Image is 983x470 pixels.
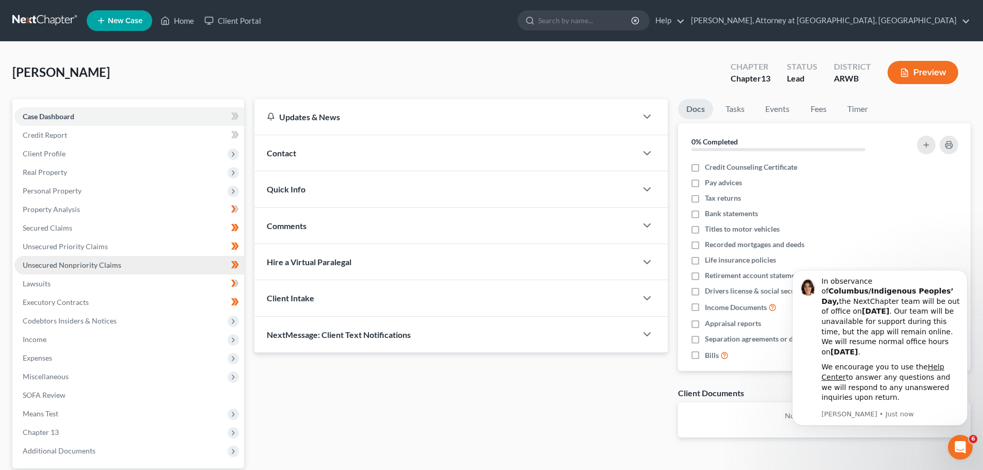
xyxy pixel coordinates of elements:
span: Bills [705,350,719,361]
span: Appraisal reports [705,318,761,329]
span: Client Intake [267,293,314,303]
span: Pay advices [705,177,742,188]
span: Titles to motor vehicles [705,224,780,234]
span: Lawsuits [23,279,51,288]
a: Case Dashboard [14,107,244,126]
div: Client Documents [678,387,744,398]
a: Property Analysis [14,200,244,219]
span: Drivers license & social security card [705,286,823,296]
span: Hire a Virtual Paralegal [267,257,351,267]
div: Chapter [731,73,770,85]
span: 6 [969,435,977,443]
a: Client Portal [199,11,266,30]
span: Additional Documents [23,446,95,455]
span: Credit Report [23,131,67,139]
div: ARWB [834,73,871,85]
span: Unsecured Priority Claims [23,242,108,251]
div: Status [787,61,817,73]
span: Miscellaneous [23,372,69,381]
a: SOFA Review [14,386,244,404]
span: NextMessage: Client Text Notifications [267,330,411,339]
p: No client documents yet. [686,411,962,421]
a: Help [650,11,685,30]
span: Bank statements [705,208,758,219]
div: District [834,61,871,73]
iframe: Intercom live chat [948,435,973,460]
span: New Case [108,17,142,25]
span: Expenses [23,353,52,362]
span: Executory Contracts [23,298,89,306]
span: Case Dashboard [23,112,74,121]
a: Unsecured Priority Claims [14,237,244,256]
span: Income Documents [705,302,767,313]
a: Events [757,99,798,119]
span: Personal Property [23,186,82,195]
span: Real Property [23,168,67,176]
a: Fees [802,99,835,119]
a: Secured Claims [14,219,244,237]
span: Means Test [23,409,58,418]
div: Chapter [731,61,770,73]
span: Client Profile [23,149,66,158]
a: Home [155,11,199,30]
span: SOFA Review [23,391,66,399]
span: Credit Counseling Certificate [705,162,797,172]
span: Property Analysis [23,205,80,214]
span: Retirement account statements [705,270,805,281]
button: Preview [888,61,958,84]
input: Search by name... [538,11,633,30]
a: Docs [678,99,713,119]
span: Separation agreements or decrees of divorces [705,334,851,344]
a: Executory Contracts [14,293,244,312]
span: Secured Claims [23,223,72,232]
span: 13 [761,73,770,83]
a: Tasks [717,99,753,119]
a: Lawsuits [14,274,244,293]
span: Income [23,335,46,344]
span: Recorded mortgages and deeds [705,239,804,250]
a: [PERSON_NAME], Attorney at [GEOGRAPHIC_DATA], [GEOGRAPHIC_DATA] [686,11,970,30]
div: Lead [787,73,817,85]
span: Life insurance policies [705,255,776,265]
span: Quick Info [267,184,305,194]
span: [PERSON_NAME] [12,64,110,79]
span: Comments [267,221,307,231]
span: Contact [267,148,296,158]
a: Timer [839,99,876,119]
span: Chapter 13 [23,428,59,436]
a: Credit Report [14,126,244,144]
strong: 0% Completed [691,137,738,146]
span: Codebtors Insiders & Notices [23,316,117,325]
span: Unsecured Nonpriority Claims [23,261,121,269]
div: Updates & News [267,111,624,122]
span: Tax returns [705,193,741,203]
iframe: Intercom notifications message [777,267,983,465]
a: Unsecured Nonpriority Claims [14,256,244,274]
